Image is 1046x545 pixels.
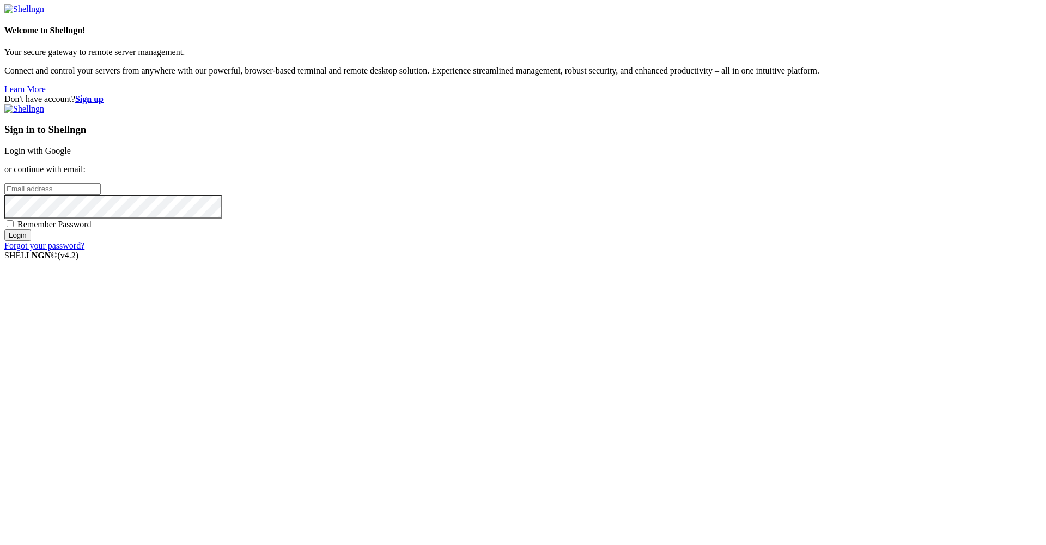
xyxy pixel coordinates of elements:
span: 4.2.0 [58,251,79,260]
b: NGN [32,251,51,260]
p: Your secure gateway to remote server management. [4,47,1042,57]
input: Remember Password [7,220,14,227]
a: Login with Google [4,146,71,155]
div: Don't have account? [4,94,1042,104]
h3: Sign in to Shellngn [4,124,1042,136]
input: Login [4,229,31,241]
h4: Welcome to Shellngn! [4,26,1042,35]
p: Connect and control your servers from anywhere with our powerful, browser-based terminal and remo... [4,66,1042,76]
a: Learn More [4,84,46,94]
input: Email address [4,183,101,195]
a: Forgot your password? [4,241,84,250]
span: Remember Password [17,220,92,229]
span: SHELL © [4,251,78,260]
img: Shellngn [4,4,44,14]
img: Shellngn [4,104,44,114]
a: Sign up [75,94,104,104]
p: or continue with email: [4,165,1042,174]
